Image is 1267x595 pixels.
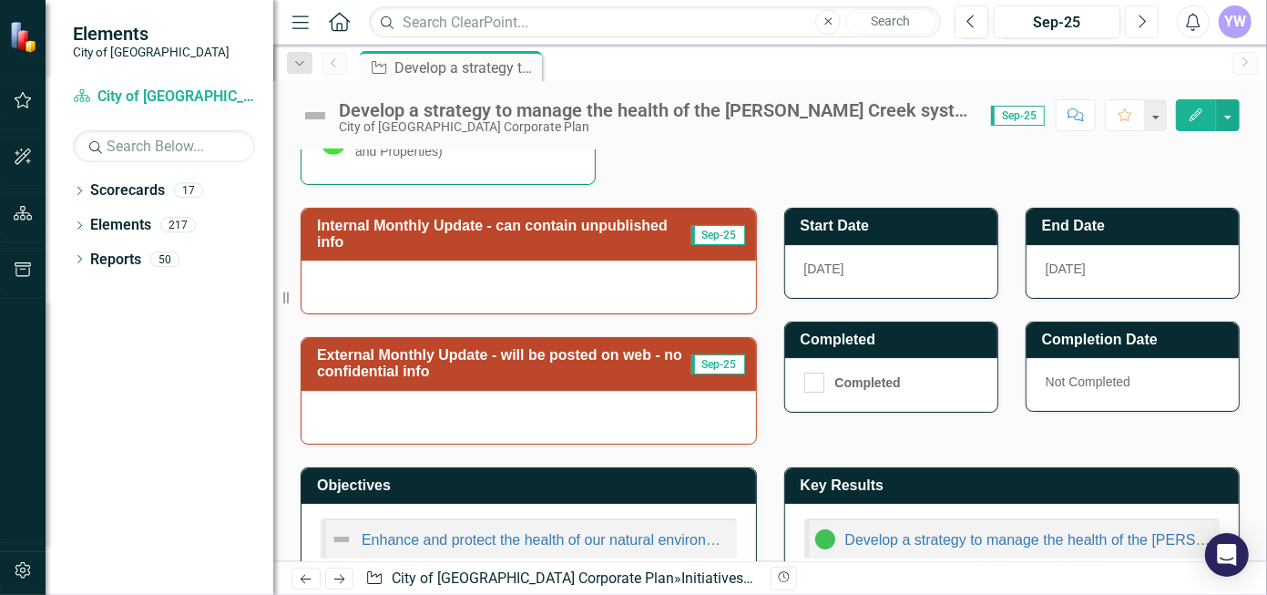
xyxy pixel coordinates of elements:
div: » » [365,569,756,590]
h3: External Monthly Update - will be posted on web - no confidential info [317,347,691,379]
small: City of [GEOGRAPHIC_DATA] [73,45,230,59]
a: City of [GEOGRAPHIC_DATA] Corporate Plan [392,569,674,587]
div: Open Intercom Messenger [1205,533,1249,577]
h3: End Date [1042,218,1230,234]
h3: Key Results [801,477,1231,494]
h3: Start Date [801,218,988,234]
a: City of [GEOGRAPHIC_DATA] Corporate Plan [73,87,255,108]
img: Not Defined [331,528,353,550]
button: Search [845,9,936,35]
span: Elements [73,23,230,45]
button: Sep-25 [994,5,1120,38]
span: [DATE] [804,262,844,276]
span: Sep-25 [691,225,745,245]
input: Search ClearPoint... [369,6,941,38]
div: Develop a strategy to manage the health of the [PERSON_NAME] Creek system [394,56,537,79]
span: Sep-25 [991,106,1045,126]
div: Develop a strategy to manage the health of the [PERSON_NAME] Creek system [339,100,973,120]
input: Search Below... [73,130,255,162]
div: Not Completed [1027,358,1239,411]
span: Sep-25 [691,354,745,374]
h3: Completion Date [1042,332,1230,348]
img: Not Defined [301,101,330,130]
h3: Completed [801,332,988,348]
h3: Internal Monthly Update - can contain unpublished info [317,218,691,250]
div: City of [GEOGRAPHIC_DATA] Corporate Plan [339,120,973,134]
img: In Progress [814,528,836,550]
a: Initiatives [681,569,753,587]
a: Reports [90,250,141,271]
a: Enhance and protect the health of our natural environment [362,532,739,548]
div: 17 [174,183,203,199]
span: [DATE] [1046,262,1086,276]
div: Sep-25 [1000,12,1114,34]
a: Elements [90,215,151,236]
div: 217 [160,218,196,233]
a: Scorecards [90,180,165,201]
button: YW [1219,5,1252,38]
div: 50 [150,251,179,267]
span: Search [872,14,911,28]
img: ClearPoint Strategy [9,21,41,53]
h3: Objectives [317,477,747,494]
